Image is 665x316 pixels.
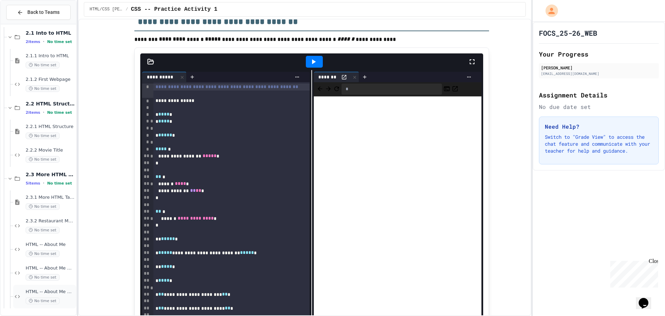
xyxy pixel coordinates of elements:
[43,110,44,115] span: •
[26,62,60,68] span: No time set
[126,7,128,12] span: /
[539,90,659,100] h2: Assignment Details
[27,9,60,16] span: Back to Teams
[452,85,459,93] button: Open in new tab
[26,298,60,304] span: No time set
[443,85,450,93] button: Console
[26,147,75,153] span: 2.2.2 Movie Title
[26,289,75,295] span: HTML -- About Me with Style
[43,39,44,44] span: •
[47,40,72,44] span: No time set
[26,227,60,233] span: No time set
[47,110,72,115] span: No time set
[545,122,653,131] h3: Need Help?
[26,181,40,186] span: 5 items
[636,288,658,309] iframe: chat widget
[539,49,659,59] h2: Your Progress
[539,103,659,111] div: No due date set
[3,3,48,44] div: Chat with us now!Close
[545,134,653,154] p: Switch to "Grade View" to access the chat feature and communicate with your teacher for help and ...
[26,218,75,224] span: 2.3.2 Restaurant Menu
[541,65,657,71] div: [PERSON_NAME]
[538,3,560,19] div: My Account
[26,40,40,44] span: 2 items
[26,30,75,36] span: 2.1 Into to HTML
[26,124,75,130] span: 2.2.1 HTML Structure
[26,250,60,257] span: No time set
[608,258,658,288] iframe: chat widget
[26,53,75,59] span: 2.1.1 Intro to HTML
[90,7,123,12] span: HTML/CSS Campbell
[317,85,323,93] span: Back
[26,77,75,83] span: 2.1.2 First Webpage
[43,180,44,186] span: •
[26,101,75,107] span: 2.2 HTML Structure
[26,265,75,271] span: HTML -- About Me with Lists
[26,242,75,248] span: HTML -- About Me
[26,171,75,178] span: 2.3 More HTML tags
[26,133,60,139] span: No time set
[26,85,60,92] span: No time set
[26,156,60,163] span: No time set
[47,181,72,186] span: No time set
[333,85,340,93] button: Refresh
[26,203,60,210] span: No time set
[26,274,60,281] span: No time set
[131,5,218,14] span: CSS -- Practice Activity 1
[539,28,597,38] h1: FOCS_25-26_WEB
[325,85,332,93] span: Forward
[26,110,40,115] span: 2 items
[26,195,75,200] span: 2.3.1 More HTML Tags
[6,5,71,20] button: Back to Teams
[541,71,657,76] div: [EMAIL_ADDRESS][DOMAIN_NAME]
